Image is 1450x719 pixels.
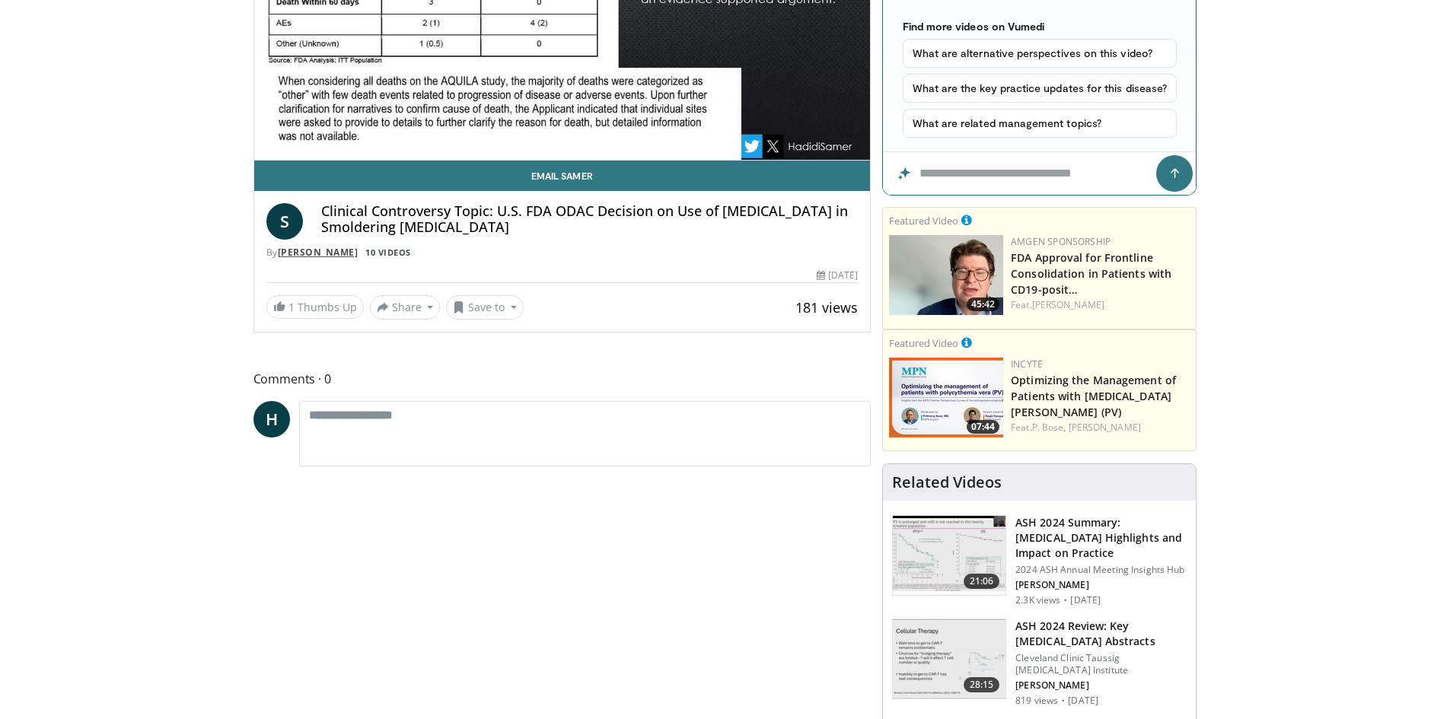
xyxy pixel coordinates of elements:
[903,109,1178,138] button: What are related management topics?
[1032,298,1104,311] a: [PERSON_NAME]
[1015,579,1187,591] p: [PERSON_NAME]
[266,295,364,319] a: 1 Thumbs Up
[361,246,416,259] a: 10 Videos
[1011,235,1111,248] a: Amgen Sponsorship
[892,515,1187,606] a: 21:06 ASH 2024 Summary: [MEDICAL_DATA] Highlights and Impact on Practice 2024 ASH Annual Meeting ...
[967,420,999,434] span: 07:44
[1015,695,1058,707] p: 819 views
[889,358,1003,437] a: 07:44
[1068,695,1098,707] p: [DATE]
[266,246,859,259] div: By
[278,246,359,259] a: [PERSON_NAME]
[1070,594,1101,606] p: [DATE]
[889,235,1003,315] a: 45:42
[1069,421,1141,434] a: [PERSON_NAME]
[889,214,958,227] small: Featured Video
[1011,421,1190,434] div: Feat.
[1011,298,1190,312] div: Feat.
[253,369,872,389] span: Comments 0
[903,20,1178,33] p: Find more videos on Vumedi
[1011,373,1176,419] a: Optimizing the Management of Patients with [MEDICAL_DATA][PERSON_NAME] (PV)
[903,74,1178,103] button: What are the key practice updates for this disease?
[893,619,1005,698] img: 9751c445-bcde-4fe2-a5ce-ea03bedca2bc.150x105_q85_crop-smart_upscale.jpg
[1063,594,1067,606] div: ·
[795,298,858,317] span: 181 views
[254,161,871,191] a: Email Samer
[889,358,1003,437] img: b6962518-674a-496f-9814-4152d3874ecc.png.150x105_q85_crop-smart_upscale.png
[883,152,1196,195] input: Question for the AI
[817,269,858,282] div: [DATE]
[1015,679,1187,692] p: [PERSON_NAME]
[1015,619,1187,649] h3: ASH 2024 Review: Key [MEDICAL_DATA] Abstracts
[1015,652,1187,676] p: Cleveland Clinic Taussig [MEDICAL_DATA] Institute
[1015,515,1187,561] h3: ASH 2024 Summary: [MEDICAL_DATA] Highlights and Impact on Practice
[288,300,295,314] span: 1
[253,401,290,437] a: H
[446,295,524,320] button: Save to
[1015,594,1060,606] p: 2.3K views
[903,39,1178,68] button: What are alternative perspectives on this video?
[964,574,1000,589] span: 21:06
[1011,358,1043,371] a: Incyte
[1015,564,1187,576] p: 2024 ASH Annual Meeting Insights Hub
[889,336,958,350] small: Featured Video
[321,203,859,236] h4: Clinical Controversy Topic: U.S. FDA ODAC Decision on Use of [MEDICAL_DATA] in Smoldering [MEDICA...
[967,297,999,311] span: 45:42
[889,235,1003,315] img: 0487cae3-be8e-480d-8894-c5ed9a1cba93.png.150x105_q85_crop-smart_upscale.png
[1011,250,1171,297] a: FDA Approval for Frontline Consolidation in Patients with CD19-posit…
[964,677,1000,692] span: 28:15
[266,203,303,240] a: S
[892,619,1187,707] a: 28:15 ASH 2024 Review: Key [MEDICAL_DATA] Abstracts Cleveland Clinic Taussig [MEDICAL_DATA] Insti...
[892,473,1002,492] h4: Related Videos
[1061,695,1065,707] div: ·
[370,295,441,320] button: Share
[893,516,1005,595] img: 261cbb63-91cb-4edb-8a5a-c03d1dca5769.150x105_q85_crop-smart_upscale.jpg
[1032,421,1066,434] a: P. Bose,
